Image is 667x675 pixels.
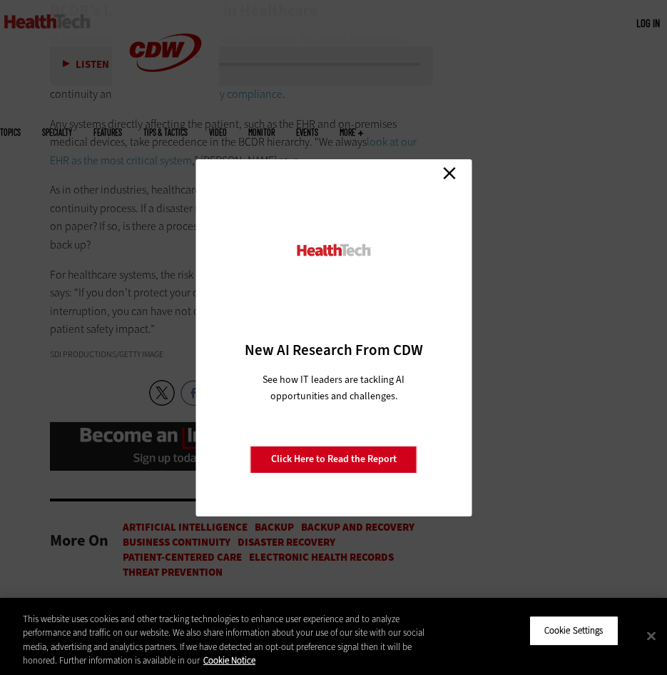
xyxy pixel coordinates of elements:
a: Close [439,163,460,184]
img: HealthTech_0.png [295,243,372,258]
button: Cookie Settings [529,616,618,646]
button: Close [636,620,667,651]
div: This website uses cookies and other tracking technologies to enhance user experience and to analy... [23,612,436,668]
a: Click Here to Read the Report [250,446,417,473]
a: More information about your privacy [203,654,255,666]
p: See how IT leaders are tackling AI opportunities and challenges. [245,371,422,404]
h3: New AI Research From CDW [220,340,447,360]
